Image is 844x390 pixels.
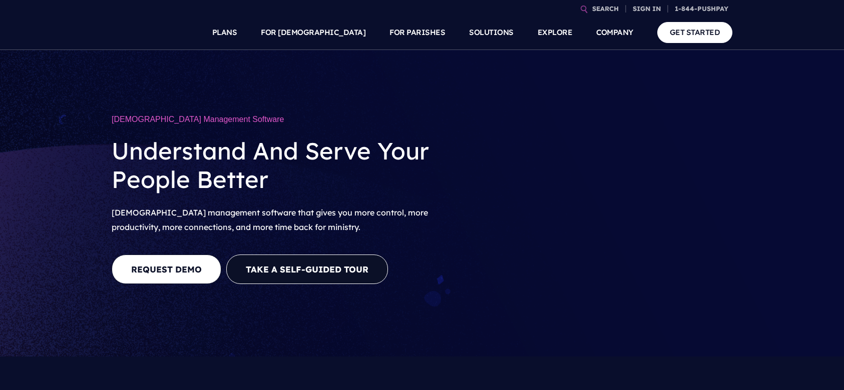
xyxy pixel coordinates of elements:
[596,15,633,50] a: COMPANY
[538,15,573,50] a: EXPLORE
[112,110,467,129] h1: [DEMOGRAPHIC_DATA] Management Software
[657,22,733,42] a: GET STARTED
[212,15,237,50] a: PLANS
[112,254,221,284] a: REQUEST DEMO
[112,129,467,201] h2: Understand And Serve Your People Better
[226,254,388,284] button: Take a Self-guided Tour
[261,15,365,50] a: FOR [DEMOGRAPHIC_DATA]
[389,15,445,50] a: FOR PARISHES
[112,207,428,232] span: [DEMOGRAPHIC_DATA] management software that gives you more control, more productivity, more conne...
[469,15,514,50] a: SOLUTIONS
